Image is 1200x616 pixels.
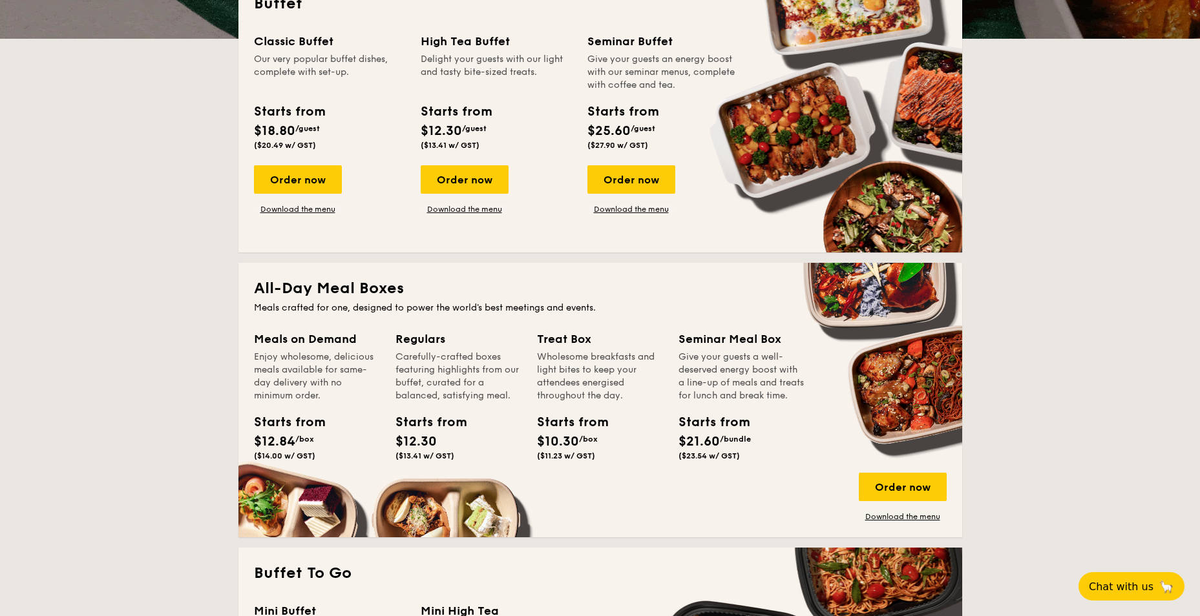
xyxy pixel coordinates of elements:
[254,123,295,139] span: $18.80
[254,102,324,121] div: Starts from
[254,413,312,432] div: Starts from
[421,165,509,194] div: Order now
[631,124,655,133] span: /guest
[579,435,598,444] span: /box
[254,32,405,50] div: Classic Buffet
[679,451,740,460] span: ($23.54 w/ GST)
[537,413,595,432] div: Starts from
[395,351,521,402] div: Carefully-crafted boxes featuring highlights from our buffet, curated for a balanced, satisfying ...
[679,434,720,449] span: $21.60
[587,123,631,139] span: $25.60
[587,141,648,150] span: ($27.90 w/ GST)
[859,473,947,501] div: Order now
[679,351,805,402] div: Give your guests a well-deserved energy boost with a line-up of meals and treats for lunch and br...
[720,435,751,444] span: /bundle
[254,141,316,150] span: ($20.49 w/ GST)
[254,330,380,348] div: Meals on Demand
[587,102,658,121] div: Starts from
[254,434,295,449] span: $12.84
[395,434,437,449] span: $12.30
[1079,572,1184,601] button: Chat with us🦙
[421,141,479,150] span: ($13.41 w/ GST)
[679,330,805,348] div: Seminar Meal Box
[537,434,579,449] span: $10.30
[421,102,491,121] div: Starts from
[395,330,521,348] div: Regulars
[421,53,572,92] div: Delight your guests with our light and tasty bite-sized treats.
[462,124,487,133] span: /guest
[587,32,739,50] div: Seminar Buffet
[254,302,947,314] div: Meals crafted for one, designed to power the world's best meetings and events.
[421,204,509,214] a: Download the menu
[254,351,380,402] div: Enjoy wholesome, delicious meals available for same-day delivery with no minimum order.
[537,451,595,460] span: ($11.23 w/ GST)
[421,123,462,139] span: $12.30
[859,511,947,522] a: Download the menu
[254,53,405,92] div: Our very popular buffet dishes, complete with set-up.
[254,165,342,194] div: Order now
[254,563,947,584] h2: Buffet To Go
[587,165,675,194] div: Order now
[537,330,663,348] div: Treat Box
[254,451,315,460] span: ($14.00 w/ GST)
[1089,580,1153,593] span: Chat with us
[679,413,737,432] div: Starts from
[587,53,739,92] div: Give your guests an energy boost with our seminar menus, complete with coffee and tea.
[1159,579,1174,594] span: 🦙
[587,204,675,214] a: Download the menu
[254,278,947,299] h2: All-Day Meal Boxes
[295,124,320,133] span: /guest
[295,435,314,444] span: /box
[421,32,572,50] div: High Tea Buffet
[395,413,454,432] div: Starts from
[395,451,454,460] span: ($13.41 w/ GST)
[254,204,342,214] a: Download the menu
[537,351,663,402] div: Wholesome breakfasts and light bites to keep your attendees energised throughout the day.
